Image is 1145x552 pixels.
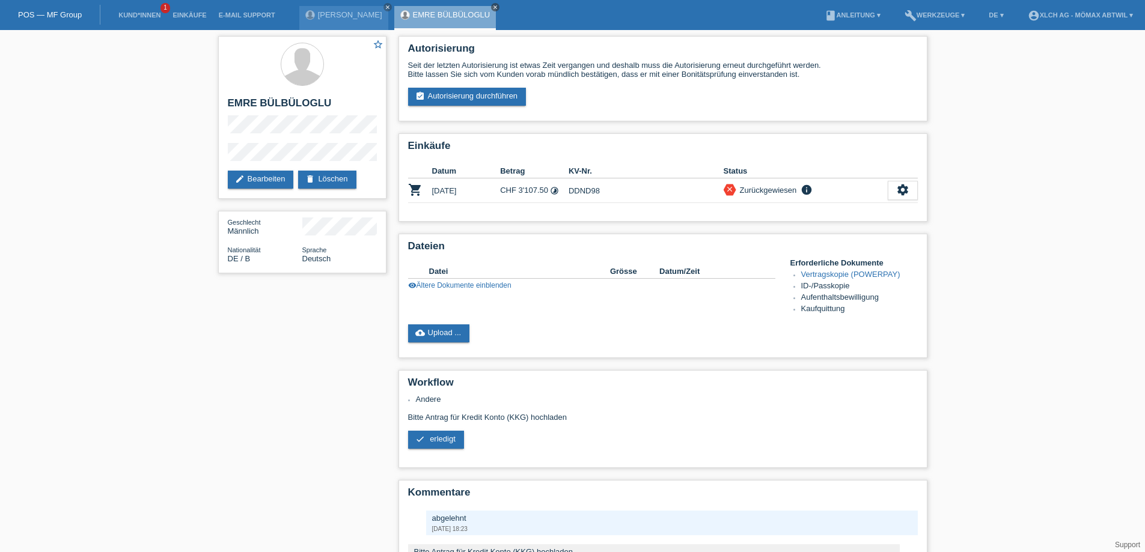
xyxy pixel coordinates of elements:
[569,164,724,178] th: KV-Nr.
[373,39,383,52] a: star_border
[801,270,900,279] a: Vertragskopie (POWERPAY)
[659,264,758,279] th: Datum/Zeit
[801,281,918,293] li: ID-/Passkopie
[799,184,814,196] i: info
[724,164,888,178] th: Status
[983,11,1009,19] a: DE ▾
[228,246,261,253] span: Nationalität
[408,281,511,290] a: visibilityÄltere Dokumente einblenden
[160,3,170,13] span: 1
[1115,541,1140,549] a: Support
[408,281,417,290] i: visibility
[18,10,82,19] a: POS — MF Group
[801,293,918,304] li: Aufenthaltsbewilligung
[385,4,391,10] i: close
[610,264,659,279] th: Grösse
[899,11,971,19] a: buildWerkzeuge ▾
[819,11,887,19] a: bookAnleitung ▾
[228,254,251,263] span: Deutschland / B / 15.05.2021
[408,183,423,197] i: POSP00025826
[408,487,918,505] h2: Kommentare
[408,140,918,158] h2: Einkäufe
[305,174,315,184] i: delete
[432,164,501,178] th: Datum
[235,174,245,184] i: edit
[228,97,377,115] h2: EMRE BÜLBÜLOGLU
[302,246,327,253] span: Sprache
[408,377,918,395] h2: Workflow
[408,324,470,342] a: cloud_uploadUpload ...
[905,10,917,22] i: build
[415,328,425,338] i: cloud_upload
[432,526,912,532] div: [DATE] 18:23
[790,258,918,267] h4: Erforderliche Dokumente
[429,264,610,279] th: Datei
[569,178,724,203] td: DDND98
[318,10,382,19] a: [PERSON_NAME]
[1028,10,1040,22] i: account_circle
[298,171,356,189] a: deleteLöschen
[492,4,498,10] i: close
[430,434,456,443] span: erledigt
[491,3,499,11] a: close
[432,514,912,523] div: abgelehnt
[725,185,734,193] i: close
[416,395,918,404] li: Andere
[408,431,464,449] a: check erledigt
[413,10,490,19] a: EMRE BÜLBÜLOGLU
[801,304,918,315] li: Kaufquittung
[166,11,212,19] a: Einkäufe
[383,3,392,11] a: close
[500,178,569,203] td: CHF 3'107.50
[408,88,527,106] a: assignment_turned_inAutorisierung durchführen
[408,395,918,458] div: Bitte Antrag für Kredit Konto (KKG) hochladen
[228,217,302,235] div: Männlich
[736,184,797,196] div: Zurückgewiesen
[408,43,918,61] h2: Autorisierung
[1022,11,1139,19] a: account_circleXLCH AG - Mömax Abtwil ▾
[302,254,331,263] span: Deutsch
[373,39,383,50] i: star_border
[896,183,909,196] i: settings
[415,91,425,101] i: assignment_turned_in
[550,186,559,195] i: Fixe Raten - Zinsübernahme durch Kunde (12 Raten)
[228,219,261,226] span: Geschlecht
[415,434,425,444] i: check
[112,11,166,19] a: Kund*innen
[500,164,569,178] th: Betrag
[432,178,501,203] td: [DATE]
[825,10,837,22] i: book
[228,171,294,189] a: editBearbeiten
[408,61,918,79] div: Seit der letzten Autorisierung ist etwas Zeit vergangen und deshalb muss die Autorisierung erneut...
[213,11,281,19] a: E-Mail Support
[408,240,918,258] h2: Dateien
